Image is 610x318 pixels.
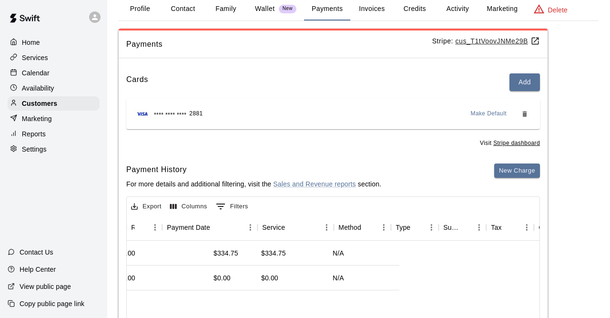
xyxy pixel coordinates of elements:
[438,214,486,241] div: Subtotal
[22,144,47,154] p: Settings
[261,248,286,258] div: $334.75
[168,199,210,214] button: Select columns
[502,221,515,234] button: Sort
[548,5,568,15] p: Delete
[118,273,135,283] div: $0.00
[8,142,100,156] a: Settings
[410,221,424,234] button: Sort
[126,73,148,91] h6: Cards
[20,265,56,274] p: Help Center
[129,199,164,214] button: Export
[148,220,162,235] button: Menu
[509,73,540,91] button: Add
[167,214,210,241] div: Payment Date
[491,214,501,241] div: Tax
[494,164,540,178] button: New Charge
[279,6,296,12] span: New
[257,214,334,241] div: Service
[22,68,50,78] p: Calendar
[262,214,285,241] div: Service
[443,214,458,241] div: Subtotal
[126,164,381,176] h6: Payment History
[189,109,203,119] span: 2881
[334,214,391,241] div: Method
[333,273,344,283] div: N/A
[126,38,432,51] span: Payments
[213,248,238,258] div: $334.75
[126,214,162,241] div: Receipt
[8,35,100,50] a: Home
[517,106,532,122] button: Remove
[126,179,381,189] p: For more details and additional filtering, visit the section.
[22,83,54,93] p: Availability
[8,51,100,65] a: Services
[458,221,472,234] button: Sort
[243,220,257,235] button: Menu
[8,96,100,111] a: Customers
[210,221,224,234] button: Sort
[22,53,48,62] p: Services
[8,127,100,141] a: Reports
[8,112,100,126] a: Marketing
[131,214,134,241] div: Receipt
[134,221,148,234] button: Sort
[376,220,391,235] button: Menu
[162,214,257,241] div: Payment Date
[480,139,540,148] span: Visit
[20,247,53,257] p: Contact Us
[273,180,356,188] a: Sales and Revenue reports
[472,220,486,235] button: Menu
[493,140,540,146] a: Stripe dashboard
[213,273,231,283] div: $0.00
[8,81,100,95] a: Availability
[319,220,334,235] button: Menu
[456,37,540,45] a: cus_T1tVoovJNMe29B
[338,214,361,241] div: Method
[134,109,151,119] img: Credit card brand logo
[22,129,46,139] p: Reports
[396,214,410,241] div: Type
[471,109,507,119] span: Make Default
[20,299,84,308] p: Copy public page link
[361,221,375,234] button: Sort
[467,106,511,122] button: Make Default
[285,221,298,234] button: Sort
[20,282,71,291] p: View public page
[213,199,251,214] button: Show filters
[432,36,540,46] p: Stripe:
[391,214,438,241] div: Type
[8,66,100,80] a: Calendar
[22,38,40,47] p: Home
[255,4,275,14] p: Wallet
[22,114,52,123] p: Marketing
[261,273,278,283] div: $0.00
[424,220,438,235] button: Menu
[519,220,534,235] button: Menu
[486,214,534,241] div: Tax
[22,99,57,108] p: Customers
[333,248,344,258] div: N/A
[118,248,135,258] div: $0.00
